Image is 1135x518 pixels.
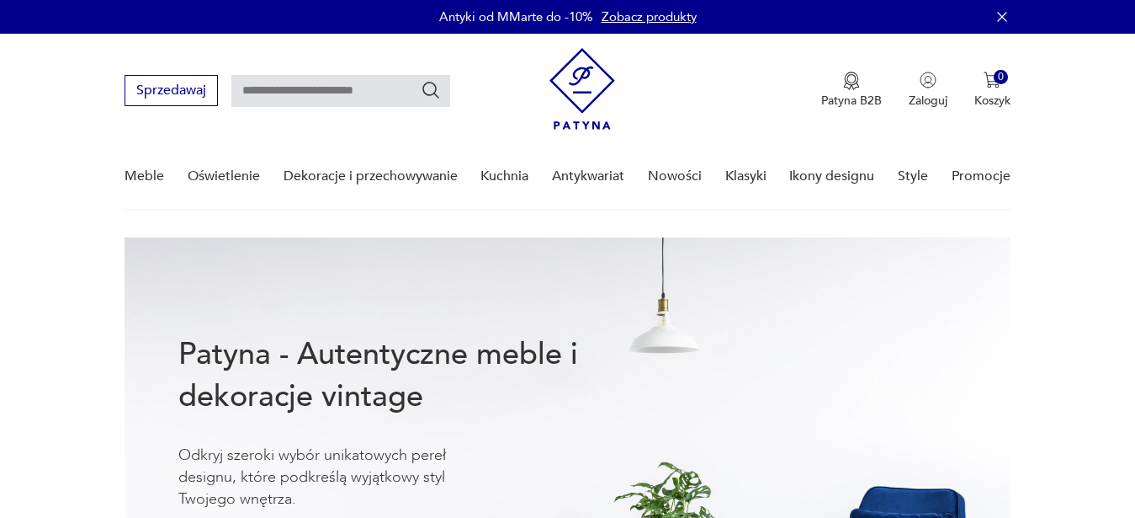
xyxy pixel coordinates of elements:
a: Nowości [648,144,702,209]
div: 0 [994,70,1008,84]
a: Style [898,144,928,209]
a: Kuchnia [480,144,528,209]
a: Dekoracje i przechowywanie [284,144,458,209]
a: Oświetlenie [188,144,260,209]
button: Zaloguj [909,72,947,109]
button: 0Koszyk [974,72,1010,109]
a: Promocje [952,144,1010,209]
p: Patyna B2B [821,93,882,109]
a: Ikony designu [789,144,874,209]
p: Zaloguj [909,93,947,109]
p: Odkryj szeroki wybór unikatowych pereł designu, które podkreślą wyjątkowy styl Twojego wnętrza. [178,445,498,510]
a: Zobacz produkty [602,8,697,25]
button: Sprzedawaj [125,75,218,106]
img: Ikona medalu [843,72,860,90]
p: Antyki od MMarte do -10% [439,8,593,25]
button: Szukaj [421,80,441,100]
button: Patyna B2B [821,72,882,109]
a: Ikona medaluPatyna B2B [821,72,882,109]
h1: Patyna - Autentyczne meble i dekoracje vintage [178,334,633,418]
p: Koszyk [974,93,1010,109]
img: Ikonka użytkownika [920,72,936,88]
a: Sprzedawaj [125,86,218,98]
img: Patyna - sklep z meblami i dekoracjami vintage [549,48,615,130]
a: Klasyki [725,144,766,209]
a: Meble [125,144,164,209]
img: Ikona koszyka [984,72,1000,88]
a: Antykwariat [552,144,624,209]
